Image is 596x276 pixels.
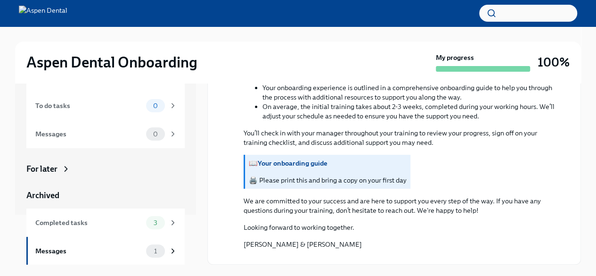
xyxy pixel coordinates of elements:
[26,190,185,201] a: Archived
[249,176,407,185] p: 🖨️ Please print this and bring a copy on your first day
[436,53,474,62] strong: My progress
[26,163,185,175] a: For later
[26,53,197,72] h2: Aspen Dental Onboarding
[35,246,142,256] div: Messages
[258,159,327,167] a: Your onboarding guide
[26,163,57,175] div: For later
[244,196,558,215] p: We are committed to your success and are here to support you every step of the way. If you have a...
[147,131,163,138] span: 0
[148,219,163,226] span: 3
[26,120,185,148] a: Messages0
[249,159,407,168] p: 📖
[26,92,185,120] a: To do tasks0
[244,223,362,232] p: Looking forward to working together.
[244,240,362,249] p: [PERSON_NAME] & [PERSON_NAME]
[262,83,558,102] li: Your onboarding experience is outlined in a comprehensive onboarding guide to help you through th...
[148,248,163,255] span: 1
[147,102,163,109] span: 0
[244,128,558,147] p: You’ll check in with your manager throughout your training to review your progress, sign off on y...
[35,100,142,111] div: To do tasks
[35,129,142,139] div: Messages
[19,6,67,21] img: Aspen Dental
[538,54,570,71] h3: 100%
[262,102,558,121] li: On average, the initial training takes about 2-3 weeks, completed during your working hours. We’l...
[26,209,185,237] a: Completed tasks3
[26,237,185,265] a: Messages1
[35,217,142,228] div: Completed tasks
